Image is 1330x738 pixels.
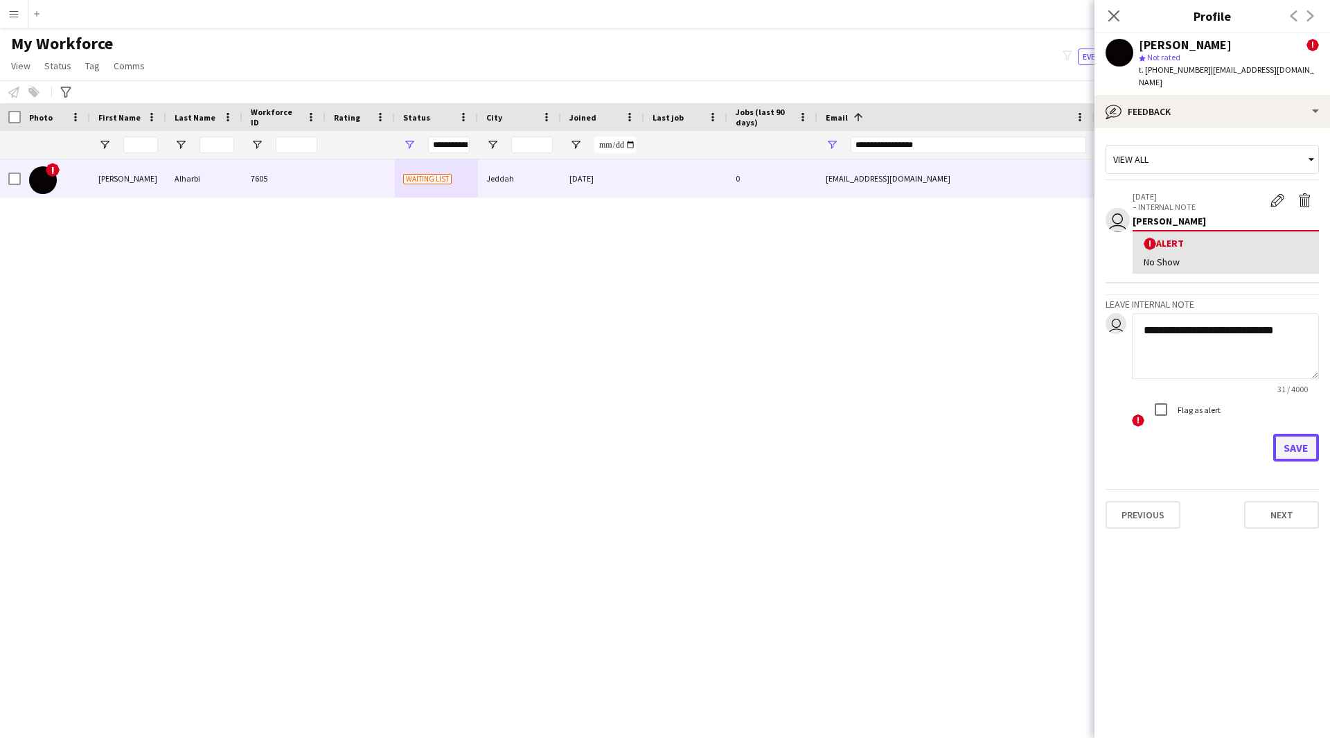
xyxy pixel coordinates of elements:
span: Last job [653,112,684,123]
span: Photo [29,112,53,123]
button: Open Filter Menu [403,139,416,151]
button: Open Filter Menu [251,139,263,151]
span: My Workforce [11,33,113,54]
input: Workforce ID Filter Input [276,137,317,153]
h3: Profile [1094,7,1330,25]
span: City [486,112,502,123]
div: No Show [1144,256,1308,268]
img: Aziz Alharbi [29,166,57,194]
span: Email [826,112,848,123]
span: Tag [85,60,100,72]
a: View [6,57,36,75]
span: Jobs (last 90 days) [736,107,792,128]
div: Alert [1144,237,1308,250]
a: Tag [80,57,105,75]
label: Flag as alert [1175,405,1221,415]
a: Status [39,57,77,75]
div: [DATE] [561,159,644,197]
button: Open Filter Menu [826,139,838,151]
input: City Filter Input [511,137,553,153]
h3: Leave internal note [1106,298,1319,310]
span: 31 / 4000 [1266,384,1319,394]
span: | [EMAIL_ADDRESS][DOMAIN_NAME] [1139,64,1314,87]
span: Rating [334,112,360,123]
div: Alharbi [166,159,242,197]
button: Next [1244,501,1319,529]
span: t. [PHONE_NUMBER] [1139,64,1211,75]
span: View [11,60,30,72]
div: [PERSON_NAME] [1139,39,1232,51]
span: Waiting list [403,174,452,184]
span: Workforce ID [251,107,301,128]
input: Email Filter Input [851,137,1086,153]
div: 7605 [242,159,326,197]
span: Not rated [1147,52,1180,62]
div: Feedback [1094,95,1330,128]
button: Open Filter Menu [175,139,187,151]
span: View all [1113,153,1149,166]
div: [EMAIL_ADDRESS][DOMAIN_NAME] [817,159,1094,197]
span: First Name [98,112,141,123]
span: ! [46,163,60,177]
button: Previous [1106,501,1180,529]
button: Open Filter Menu [569,139,582,151]
span: ! [1144,238,1156,250]
button: Everyone8,133 [1078,49,1147,65]
div: Jeddah [478,159,561,197]
input: Last Name Filter Input [199,137,234,153]
span: Comms [114,60,145,72]
span: Joined [569,112,596,123]
div: [PERSON_NAME] [1133,215,1319,227]
span: ! [1306,39,1319,51]
span: Status [403,112,430,123]
p: [DATE] [1133,191,1263,202]
app-action-btn: Advanced filters [57,84,74,100]
div: 0 [727,159,817,197]
p: – INTERNAL NOTE [1133,202,1263,212]
span: Last Name [175,112,215,123]
input: First Name Filter Input [123,137,158,153]
button: Save [1273,434,1319,462]
span: Status [44,60,71,72]
button: Open Filter Menu [98,139,111,151]
a: Comms [108,57,150,75]
input: Joined Filter Input [594,137,636,153]
span: ! [1132,414,1144,427]
div: [PERSON_NAME] [90,159,166,197]
button: Open Filter Menu [486,139,499,151]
